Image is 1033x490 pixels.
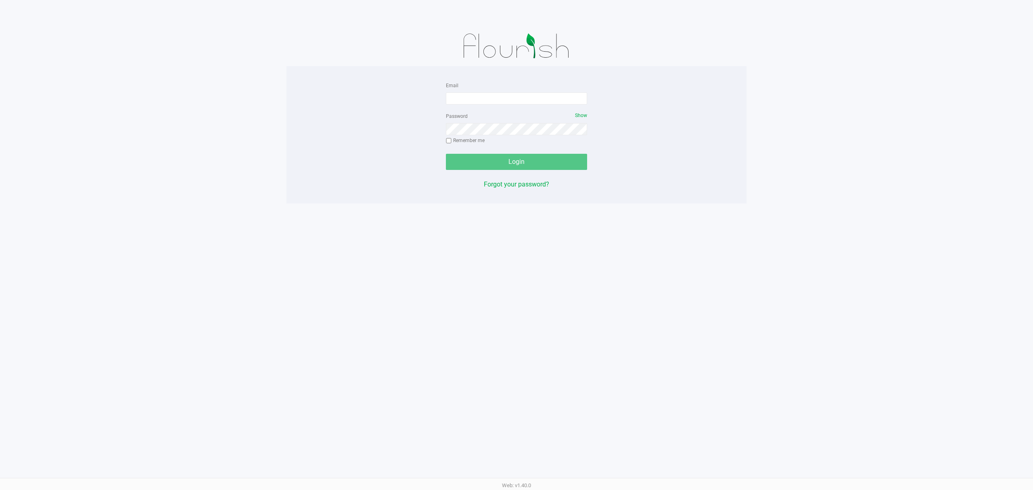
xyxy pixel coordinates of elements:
label: Email [446,82,458,89]
button: Forgot your password? [484,180,549,189]
span: Web: v1.40.0 [502,482,531,488]
label: Remember me [446,137,485,144]
input: Remember me [446,138,452,144]
label: Password [446,113,468,120]
span: Show [575,113,587,118]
